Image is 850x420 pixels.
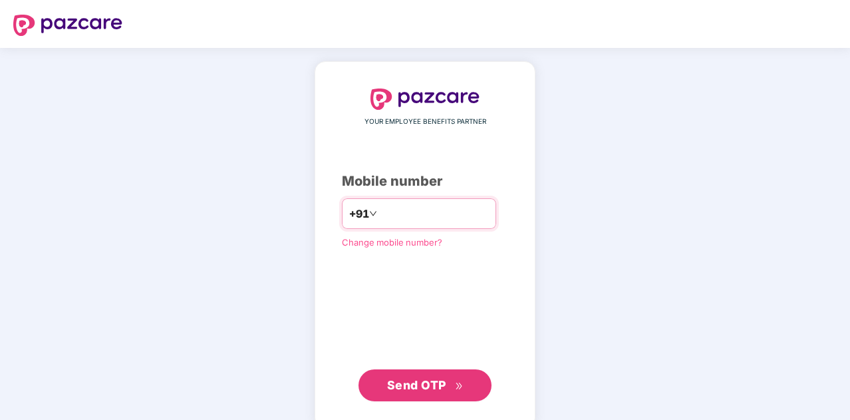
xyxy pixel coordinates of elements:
[349,206,369,222] span: +91
[370,89,480,110] img: logo
[13,15,122,36] img: logo
[455,382,464,391] span: double-right
[387,378,446,392] span: Send OTP
[364,116,486,127] span: YOUR EMPLOYEE BENEFITS PARTNER
[369,210,377,218] span: down
[358,369,492,401] button: Send OTPdouble-right
[342,237,442,248] a: Change mobile number?
[342,171,508,192] div: Mobile number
